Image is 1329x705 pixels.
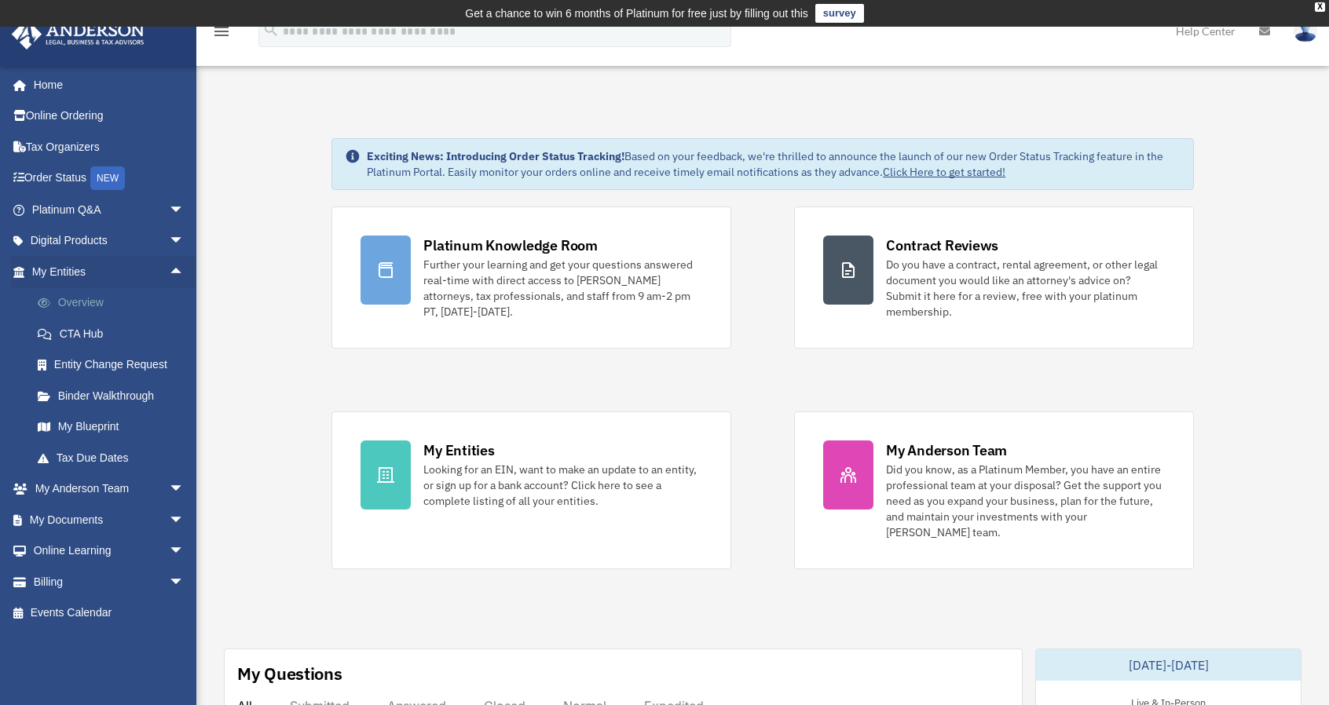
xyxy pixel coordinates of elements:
[11,473,208,505] a: My Anderson Teamarrow_drop_down
[169,256,200,288] span: arrow_drop_up
[11,535,208,567] a: Online Learningarrow_drop_down
[794,206,1194,349] a: Contract Reviews Do you have a contract, rental agreement, or other legal document you would like...
[423,462,702,509] div: Looking for an EIN, want to make an update to an entity, or sign up for a bank account? Click her...
[22,318,208,349] a: CTA Hub
[11,566,208,597] a: Billingarrow_drop_down
[212,22,231,41] i: menu
[367,148,1181,180] div: Based on your feedback, we're thrilled to announce the launch of our new Order Status Tracking fe...
[11,163,208,195] a: Order StatusNEW
[7,19,149,49] img: Anderson Advisors Platinum Portal
[331,411,731,569] a: My Entities Looking for an EIN, want to make an update to an entity, or sign up for a bank accoun...
[815,4,864,23] a: survey
[11,504,208,535] a: My Documentsarrow_drop_down
[169,504,200,536] span: arrow_drop_down
[11,597,208,629] a: Events Calendar
[11,69,200,100] a: Home
[169,566,200,598] span: arrow_drop_down
[1036,649,1301,681] div: [DATE]-[DATE]
[883,165,1005,179] a: Click Here to get started!
[11,100,208,132] a: Online Ordering
[465,4,808,23] div: Get a chance to win 6 months of Platinum for free just by filling out this
[886,257,1165,320] div: Do you have a contract, rental agreement, or other legal document you would like an attorney's ad...
[331,206,731,349] a: Platinum Knowledge Room Further your learning and get your questions answered real-time with dire...
[1294,20,1317,42] img: User Pic
[22,442,208,473] a: Tax Due Dates
[169,225,200,258] span: arrow_drop_down
[22,349,208,381] a: Entity Change Request
[11,131,208,163] a: Tax Organizers
[423,236,598,255] div: Platinum Knowledge Room
[237,662,342,685] div: My Questions
[1315,2,1325,12] div: close
[169,194,200,226] span: arrow_drop_down
[886,440,1007,460] div: My Anderson Team
[886,462,1165,540] div: Did you know, as a Platinum Member, you have an entire professional team at your disposal? Get th...
[367,149,624,163] strong: Exciting News: Introducing Order Status Tracking!
[886,236,998,255] div: Contract Reviews
[169,535,200,568] span: arrow_drop_down
[169,473,200,506] span: arrow_drop_down
[22,411,208,443] a: My Blueprint
[423,257,702,320] div: Further your learning and get your questions answered real-time with direct access to [PERSON_NAM...
[794,411,1194,569] a: My Anderson Team Did you know, as a Platinum Member, you have an entire professional team at your...
[22,287,208,319] a: Overview
[90,166,125,190] div: NEW
[11,225,208,257] a: Digital Productsarrow_drop_down
[423,440,494,460] div: My Entities
[11,194,208,225] a: Platinum Q&Aarrow_drop_down
[212,27,231,41] a: menu
[262,21,280,38] i: search
[22,380,208,411] a: Binder Walkthrough
[11,256,208,287] a: My Entitiesarrow_drop_up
